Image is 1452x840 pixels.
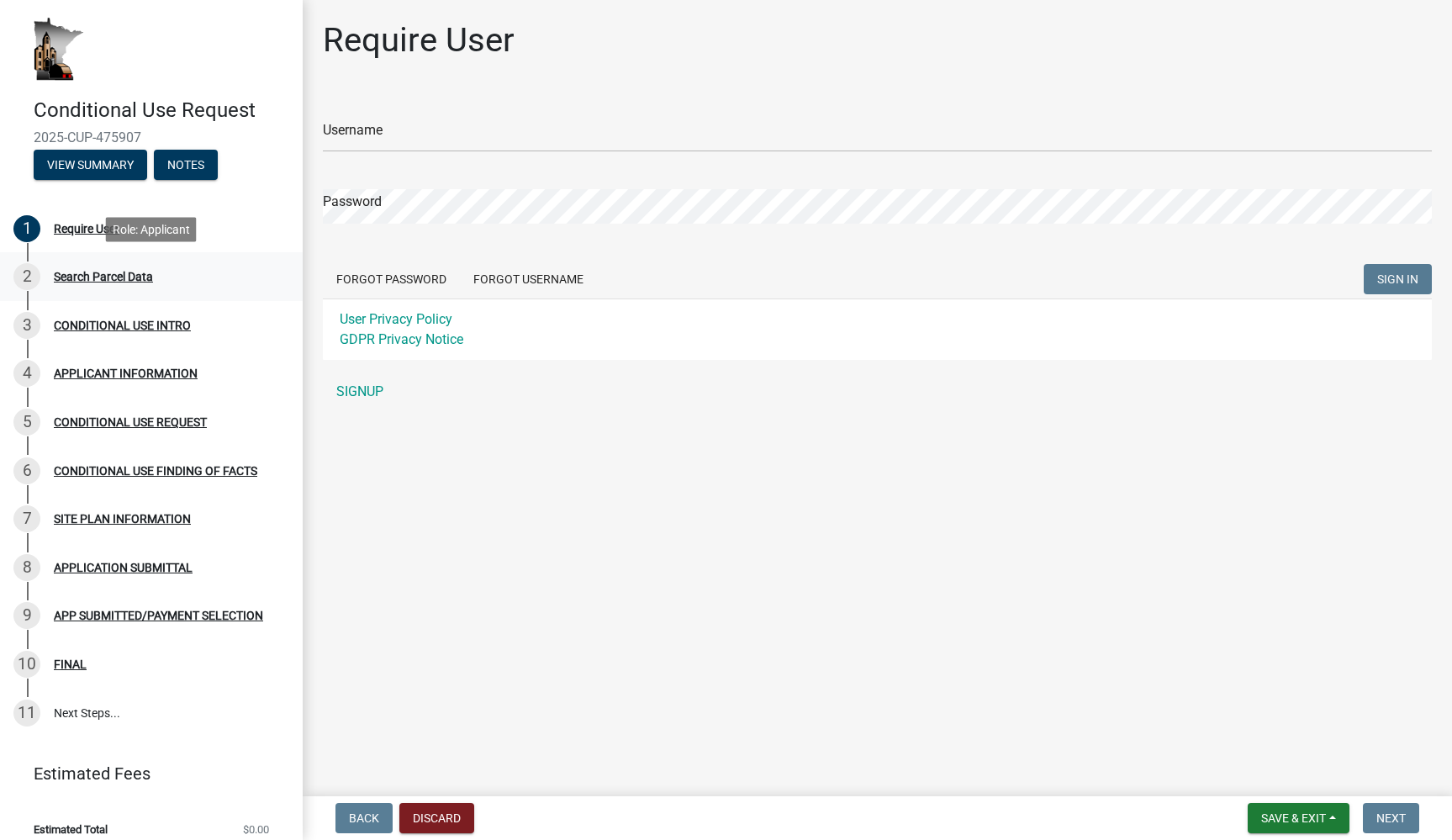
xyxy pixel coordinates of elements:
[460,264,597,294] button: Forgot Username
[54,271,153,283] div: Search Parcel Data
[13,360,40,387] div: 4
[54,223,119,235] div: Require User
[13,554,40,581] div: 8
[340,311,452,327] a: User Privacy Policy
[1248,803,1349,833] button: Save & Exit
[54,465,257,477] div: CONDITIONAL USE FINDING OF FACTS
[13,700,40,726] div: 11
[323,20,515,61] h1: Require User
[54,658,87,670] div: FINAL
[243,824,269,835] span: $0.00
[1377,272,1418,286] span: SIGN IN
[34,150,147,180] button: View Summary
[323,375,1432,409] a: SIGNUP
[34,98,289,123] h4: Conditional Use Request
[335,803,393,833] button: Back
[13,409,40,436] div: 5
[1364,264,1432,294] button: SIGN IN
[34,824,108,835] span: Estimated Total
[13,651,40,678] div: 10
[1261,811,1326,825] span: Save & Exit
[13,457,40,484] div: 6
[13,602,40,629] div: 9
[1363,803,1419,833] button: Next
[34,18,84,81] img: Houston County, Minnesota
[13,505,40,532] div: 7
[399,803,474,833] button: Discard
[13,263,40,290] div: 2
[340,331,463,347] a: GDPR Privacy Notice
[54,320,191,331] div: CONDITIONAL USE INTRO
[106,217,197,241] div: Role: Applicant
[54,367,198,379] div: APPLICANT INFORMATION
[13,312,40,339] div: 3
[34,129,269,145] span: 2025-CUP-475907
[154,150,218,180] button: Notes
[54,562,193,573] div: APPLICATION SUBMITTAL
[1376,811,1406,825] span: Next
[54,513,191,525] div: SITE PLAN INFORMATION
[154,159,218,172] wm-modal-confirm: Notes
[13,215,40,242] div: 1
[323,264,460,294] button: Forgot Password
[54,610,263,621] div: APP SUBMITTED/PAYMENT SELECTION
[349,811,379,825] span: Back
[13,757,276,790] a: Estimated Fees
[34,159,147,172] wm-modal-confirm: Summary
[54,416,207,428] div: CONDITIONAL USE REQUEST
